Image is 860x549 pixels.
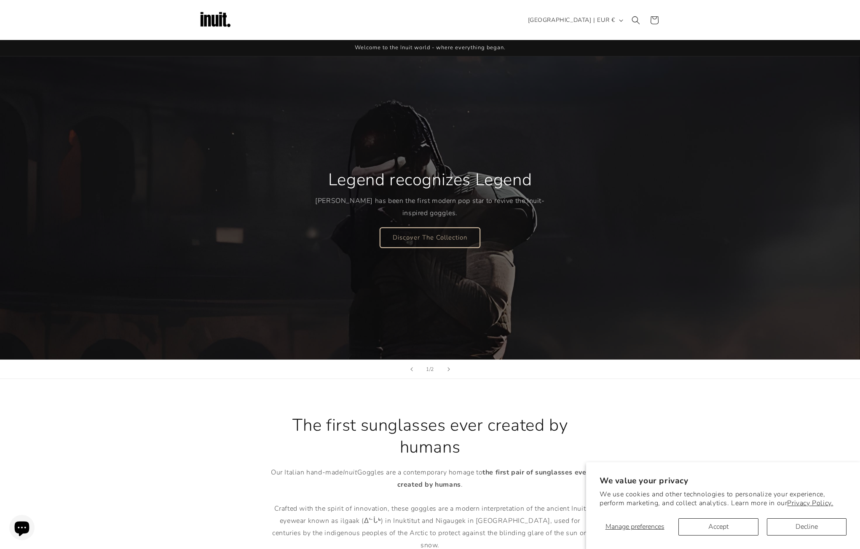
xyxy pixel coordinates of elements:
img: Inuit Logo [198,3,232,37]
span: [GEOGRAPHIC_DATA] | EUR € [528,16,615,24]
span: 2 [431,365,434,373]
span: / [429,365,431,373]
a: Discover The Collection [380,227,480,247]
strong: ever created by humans [397,468,589,489]
inbox-online-store-chat: Shopify online store chat [7,515,37,542]
button: Manage preferences [600,518,670,536]
p: [PERSON_NAME] has been the first modern pop star to revive the Inuit-inspired goggles. [315,195,545,219]
strong: the first pair of sunglasses [482,468,573,477]
em: Inuit [343,468,357,477]
span: Manage preferences [605,522,664,531]
button: Previous slide [402,360,421,378]
span: 1 [426,365,429,373]
p: We use cookies and other technologies to personalize your experience, perform marketing, and coll... [600,490,847,508]
button: Next slide [439,360,458,378]
button: [GEOGRAPHIC_DATA] | EUR € [523,12,627,28]
h2: Legend recognizes Legend [328,169,532,191]
summary: Search [627,11,645,29]
span: Welcome to the Inuit world - where everything began. [355,44,506,51]
div: Announcement [198,40,662,56]
h2: We value your privacy [600,476,847,486]
button: Accept [678,518,758,536]
a: Privacy Policy. [787,498,833,508]
button: Decline [767,518,847,536]
h2: The first sunglasses ever created by humans [266,414,595,458]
